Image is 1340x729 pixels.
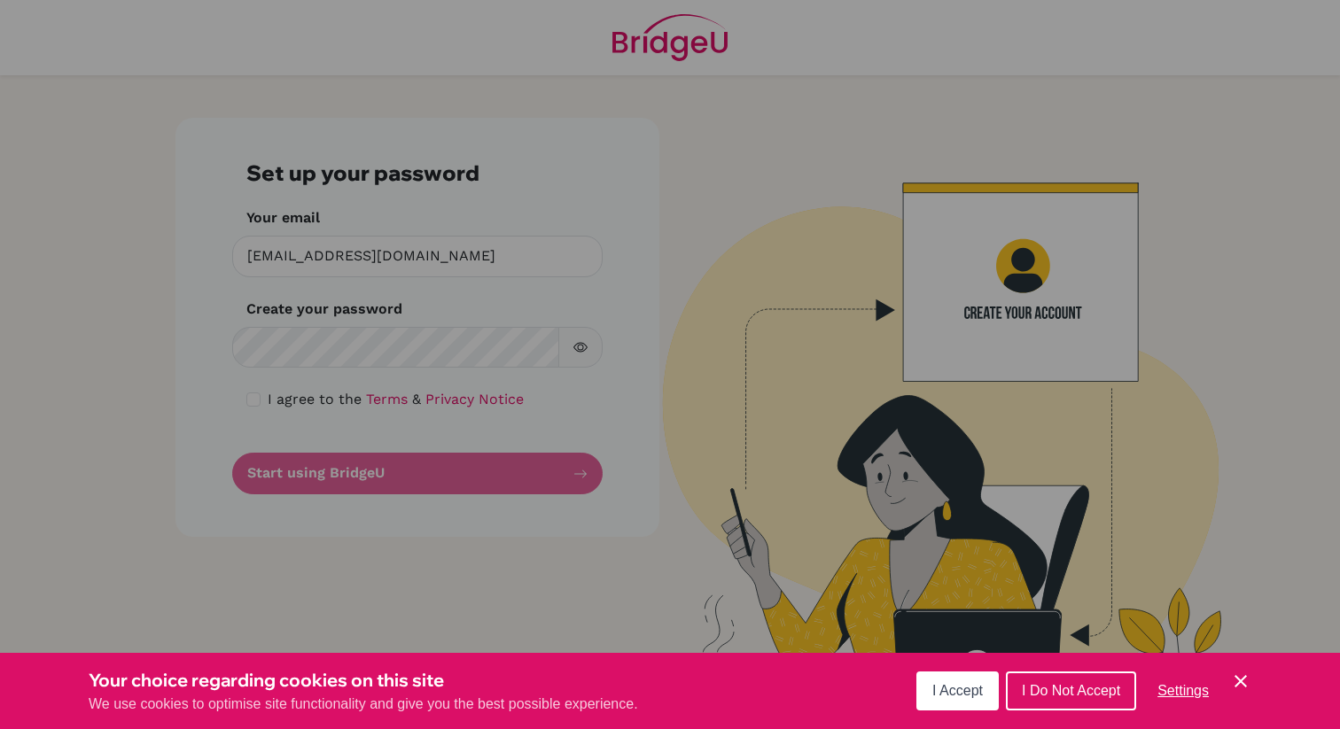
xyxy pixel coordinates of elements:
[1006,671,1136,710] button: I Do Not Accept
[1157,683,1209,698] span: Settings
[1143,673,1223,709] button: Settings
[1022,683,1120,698] span: I Do Not Accept
[89,667,638,694] h3: Your choice regarding cookies on this site
[932,683,983,698] span: I Accept
[89,694,638,715] p: We use cookies to optimise site functionality and give you the best possible experience.
[1230,671,1251,692] button: Save and close
[916,671,999,710] button: I Accept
